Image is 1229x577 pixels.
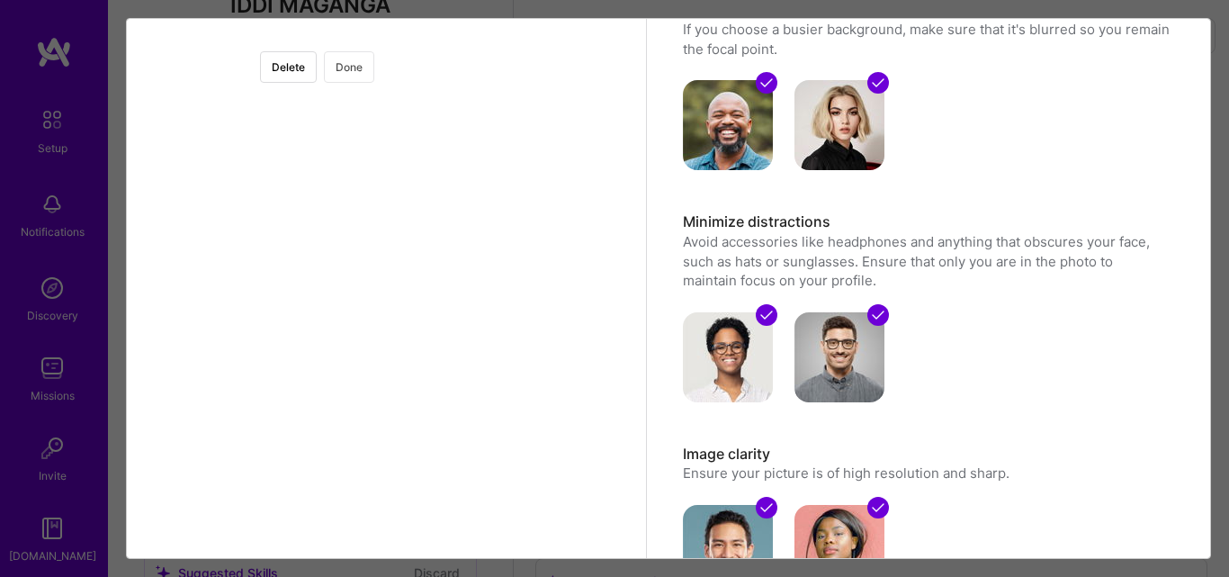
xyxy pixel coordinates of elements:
img: avatar [794,312,884,402]
h3: Image clarity [683,445,1171,464]
img: avatar [794,80,884,170]
button: Delete [260,51,317,83]
p: Avoid accessories like headphones and anything that obscures your face, such as hats or sunglasse... [683,232,1171,290]
div: If you choose a busier background, make sure that it's blurred so you remain the focal point. [683,20,1171,59]
p: Ensure your picture is of high resolution and sharp. [683,464,1171,482]
img: avatar [683,312,773,402]
h3: Minimize distractions [683,212,1171,232]
img: avatar [683,80,773,170]
button: Done [324,51,374,83]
